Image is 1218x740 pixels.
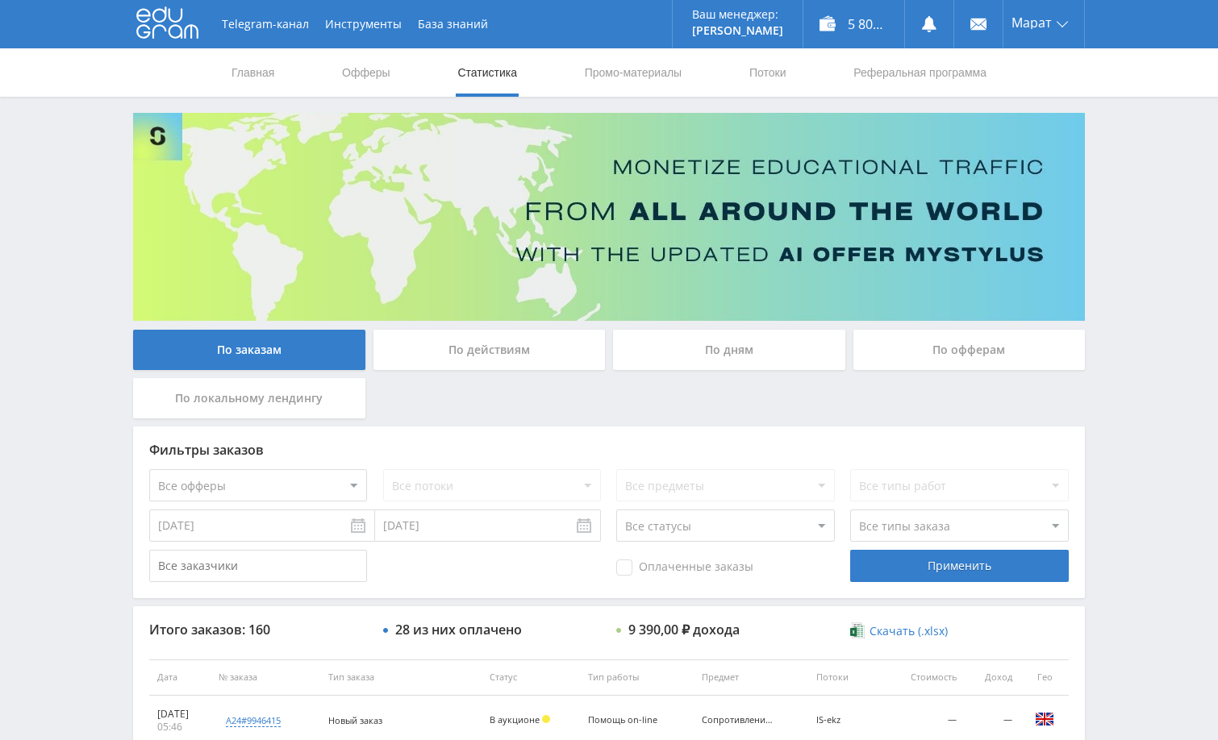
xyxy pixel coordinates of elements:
a: Потоки [748,48,788,97]
div: Применить [850,550,1068,582]
th: Дата [149,659,211,696]
div: Помощь on-line [588,715,661,725]
div: По заказам [133,330,365,370]
th: Гео [1020,659,1069,696]
div: По действиям [373,330,606,370]
div: По офферам [853,330,1086,370]
th: Статус [482,659,580,696]
p: Ваш менеджер: [692,8,783,21]
th: № заказа [211,659,320,696]
span: Марат [1012,16,1052,29]
th: Тип заказа [320,659,482,696]
a: Скачать (.xlsx) [850,623,947,639]
input: Все заказчики [149,550,367,582]
span: Новый заказ [328,714,382,726]
div: a24#9946415 [226,714,281,727]
span: В аукционе [490,713,540,725]
img: Banner [133,113,1085,321]
p: [PERSON_NAME] [692,24,783,37]
div: Фильтры заказов [149,443,1069,457]
span: Оплаченные заказы [616,559,753,576]
a: Офферы [340,48,392,97]
th: Тип работы [580,659,694,696]
div: 9 390,00 ₽ дохода [628,622,740,637]
img: xlsx [850,622,864,638]
div: 28 из них оплачено [395,622,522,637]
div: По дням [613,330,845,370]
th: Стоимость [885,659,965,696]
span: Холд [542,715,550,723]
th: Потоки [808,659,885,696]
a: Реферальная программа [852,48,988,97]
div: Сопротивление материалов [702,715,774,725]
div: 05:46 [157,721,202,734]
img: gbr.png [1035,709,1054,729]
a: Промо-материалы [583,48,683,97]
span: Скачать (.xlsx) [870,625,948,638]
a: Статистика [456,48,519,97]
th: Предмет [694,659,807,696]
th: Доход [965,659,1020,696]
div: IS-ekz [816,715,877,725]
div: По локальному лендингу [133,378,365,418]
div: [DATE] [157,708,202,721]
div: Итого заказов: 160 [149,622,367,637]
a: Главная [230,48,276,97]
